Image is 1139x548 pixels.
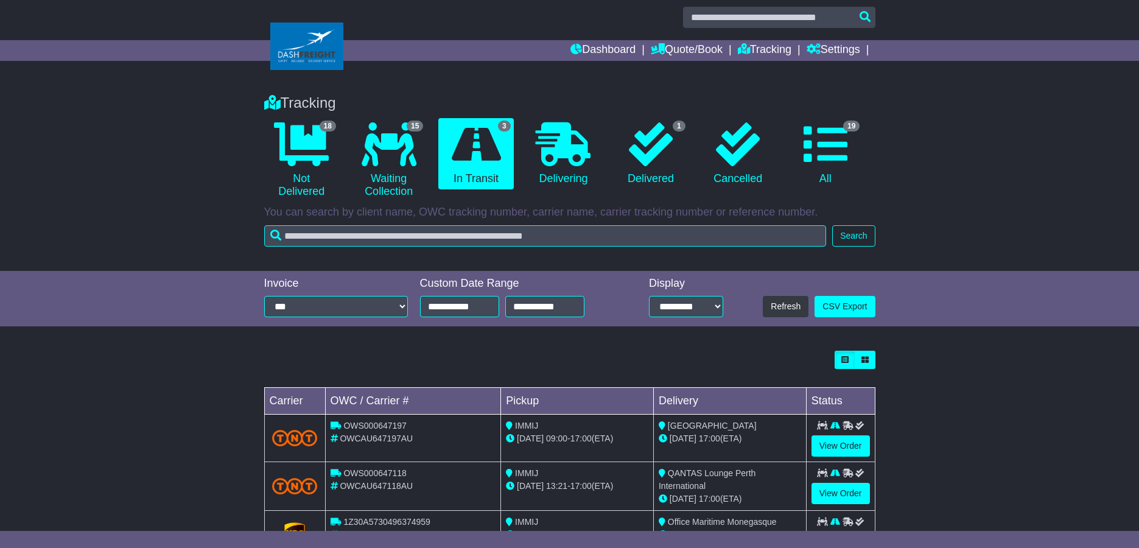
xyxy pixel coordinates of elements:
span: 15 [407,121,423,132]
span: 17:00 [699,434,720,443]
div: - (ETA) [506,480,648,493]
div: (ETA) [659,529,801,541]
a: Delivering [526,118,601,190]
td: Status [806,388,875,415]
td: Pickup [501,388,654,415]
button: Search [832,225,875,247]
div: Display [649,277,723,290]
a: CSV Export [815,296,875,317]
a: Settings [807,40,860,61]
a: Tracking [738,40,791,61]
span: Office Maritime Monegasque [668,517,777,527]
a: Quote/Book [651,40,723,61]
span: 1 [673,121,685,132]
span: 3 [498,121,511,132]
img: TNT_Domestic.png [272,430,318,446]
a: View Order [811,435,870,457]
span: 17:00 [699,530,720,539]
span: OWS000647118 [343,468,407,478]
a: 18 Not Delivered [264,118,339,203]
a: 15 Waiting Collection [351,118,426,203]
span: 17:00 [699,494,720,504]
span: [DATE] [670,494,696,504]
div: Tracking [258,94,881,112]
span: [GEOGRAPHIC_DATA] [668,421,757,430]
span: IMMIJ [515,421,538,430]
span: [DATE] [670,434,696,443]
span: OWCAU647197AU [340,434,413,443]
span: 17:00 [570,434,592,443]
span: [DATE] [517,481,544,491]
p: You can search by client name, OWC tracking number, carrier name, carrier tracking number or refe... [264,206,875,219]
span: 19 [843,121,860,132]
span: IMMIJ [515,517,538,527]
span: OWCAU646797FR [340,530,412,539]
td: Delivery [653,388,806,415]
span: 17:00 [570,481,592,491]
span: 1Z30A5730496374959 [343,517,430,527]
div: (ETA) [659,432,801,445]
a: 19 All [788,118,863,190]
a: 3 In Transit [438,118,513,190]
img: TNT_Domestic.png [272,478,318,494]
span: OWCAU647118AU [340,481,413,491]
a: Dashboard [570,40,636,61]
button: Refresh [763,296,808,317]
span: [DATE] [670,530,696,539]
div: Custom Date Range [420,277,615,290]
div: - (ETA) [506,432,648,445]
span: [DATE] [517,434,544,443]
span: QANTAS Lounge Perth International [659,468,755,491]
span: IMMIJ [515,468,538,478]
span: [DATE] [517,530,544,539]
span: 09:00 [546,434,567,443]
span: 18 [320,121,336,132]
td: OWC / Carrier # [325,388,501,415]
span: 17:00 [570,530,592,539]
span: 13:21 [546,481,567,491]
span: 09:29 [546,530,567,539]
div: Invoice [264,277,408,290]
a: Cancelled [701,118,776,190]
img: GetCarrierServiceLogo [284,522,305,547]
div: (ETA) [659,493,801,505]
td: Carrier [264,388,325,415]
a: 1 Delivered [613,118,688,190]
a: View Order [811,483,870,504]
div: - (ETA) [506,529,648,541]
span: OWS000647197 [343,421,407,430]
